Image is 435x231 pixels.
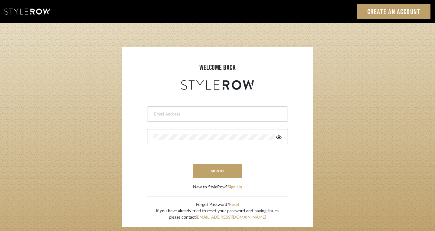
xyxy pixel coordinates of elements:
input: Email Address [153,111,280,117]
button: sign in [193,164,242,178]
div: New to StyleRow? [193,184,242,190]
div: welcome back [128,62,307,73]
div: If you have already tried to reset your password and having issues, please contact [156,208,279,221]
div: Forgot Password? [156,202,279,208]
button: Sign Up [227,184,242,190]
a: [EMAIL_ADDRESS][DOMAIN_NAME] [196,215,266,220]
button: Reset [229,202,239,208]
a: Create an Account [357,4,431,19]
